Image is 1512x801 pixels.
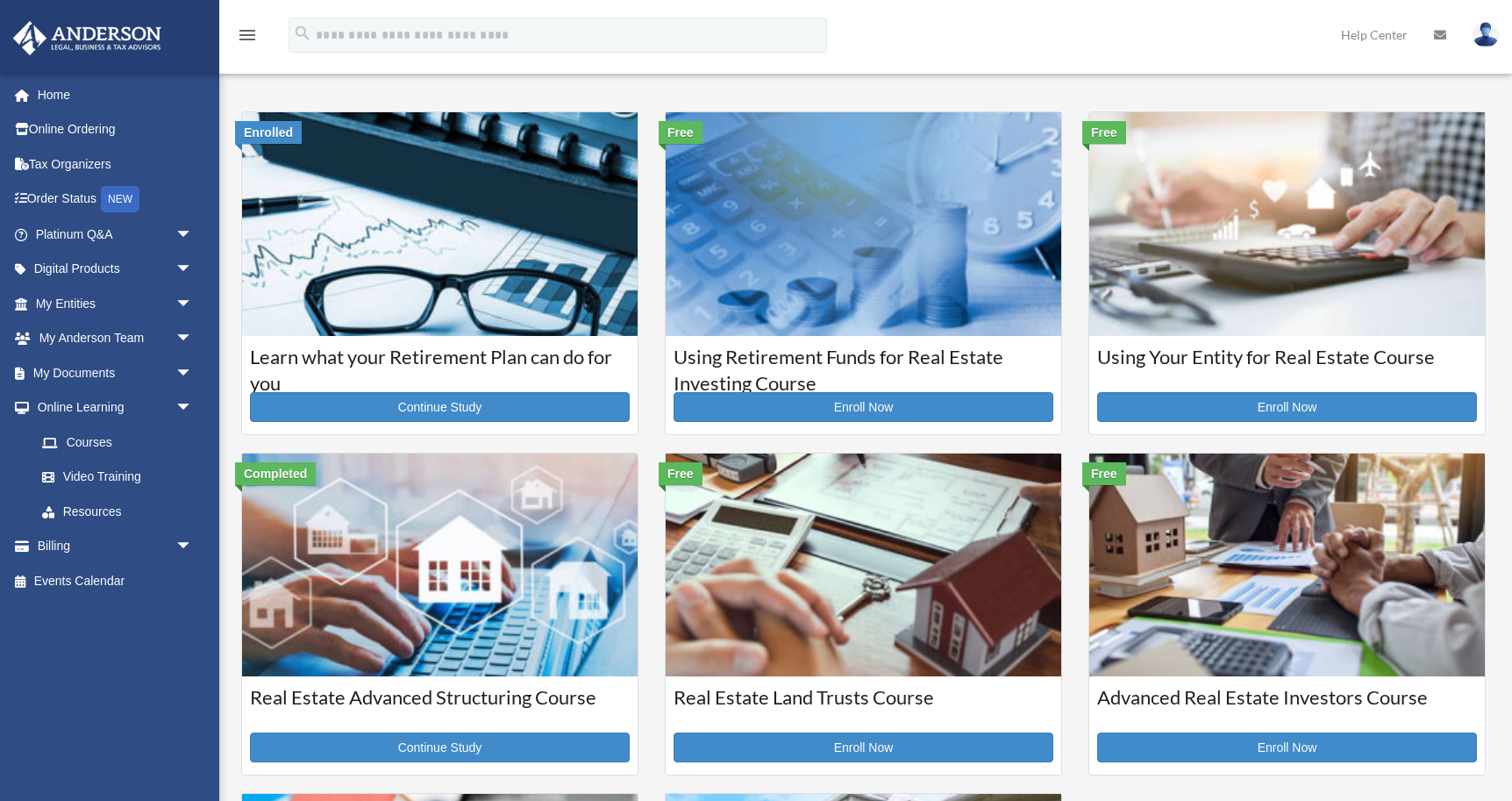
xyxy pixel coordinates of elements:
div: Free [1082,121,1126,144]
a: Video Training [25,460,219,495]
a: Courses [25,425,210,460]
img: Anderson Advisors Platinum Portal [8,21,167,55]
h3: Learn what your Retirement Plan can do for you [250,344,630,388]
span: arrow_drop_down [175,217,210,253]
span: arrow_drop_down [175,321,210,357]
div: Enrolled [235,121,302,144]
a: Enroll Now [674,733,1053,762]
i: menu [237,25,258,46]
a: My Documentsarrow_drop_down [12,355,219,390]
i: search [293,24,312,43]
span: arrow_drop_down [175,529,210,565]
span: arrow_drop_down [175,286,210,322]
a: Continue Study [250,392,630,422]
a: Online Learningarrow_drop_down [12,390,219,426]
a: My Anderson Teamarrow_drop_down [12,321,219,356]
span: arrow_drop_down [175,355,210,391]
a: Events Calendar [12,563,219,598]
div: Completed [235,462,316,485]
a: My Entitiesarrow_drop_down [12,286,219,321]
a: Resources [25,494,219,529]
a: Billingarrow_drop_down [12,529,219,564]
div: NEW [101,186,139,212]
span: arrow_drop_down [175,252,210,288]
a: Digital Productsarrow_drop_down [12,252,219,287]
div: Free [659,462,703,485]
h3: Real Estate Land Trusts Course [674,684,1053,728]
h3: Using Retirement Funds for Real Estate Investing Course [674,344,1053,388]
div: Free [659,121,703,144]
a: Platinum Q&Aarrow_drop_down [12,217,219,252]
a: Tax Organizers [12,147,219,182]
a: Continue Study [250,733,630,762]
a: Home [12,77,219,112]
h3: Using Your Entity for Real Estate Course [1097,344,1477,388]
h3: Real Estate Advanced Structuring Course [250,684,630,728]
img: User Pic [1473,22,1499,47]
a: Order StatusNEW [12,182,219,218]
a: menu [237,31,258,46]
a: Enroll Now [1097,733,1477,762]
a: Online Ordering [12,112,219,147]
div: Free [1082,462,1126,485]
a: Enroll Now [1097,392,1477,422]
a: Enroll Now [674,392,1053,422]
h3: Advanced Real Estate Investors Course [1097,684,1477,728]
span: arrow_drop_down [175,390,210,426]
